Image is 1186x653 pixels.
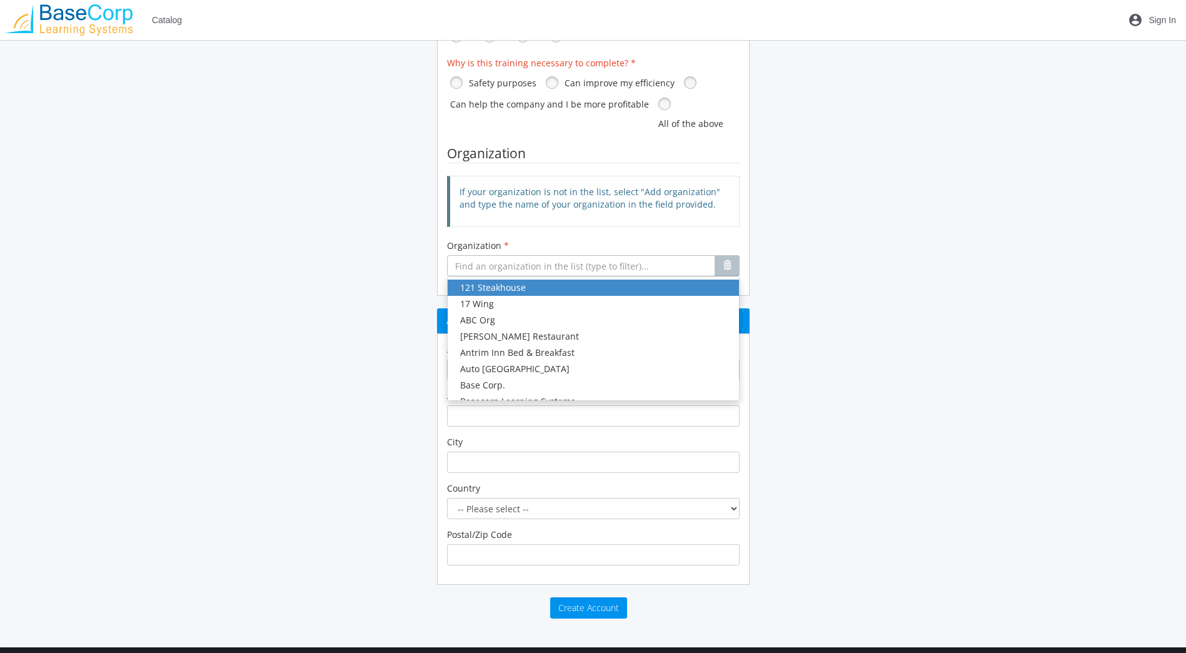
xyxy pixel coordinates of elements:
[447,482,480,495] label: Country
[447,529,512,541] label: Postal/Zip Code
[447,144,740,163] legend: Organization
[550,597,627,619] button: Create Account
[658,118,723,130] label: All of the above
[1128,13,1143,28] mat-icon: account_circle
[460,347,726,359] div: Antrim Inn Bed & Breakfast
[565,77,675,89] label: Can improve my efficiency
[447,240,509,252] label: Organization
[460,186,730,211] p: If your organization is not in the list, select "Add organization" and type the name of your orga...
[460,379,726,392] div: Base Corp.
[447,57,636,69] label: Why is this training necessary to complete?
[460,330,726,343] div: [PERSON_NAME] Restaurant
[447,436,463,448] label: City
[460,395,726,408] div: Basecorp Learning Systems
[460,363,726,375] div: Auto [GEOGRAPHIC_DATA]
[460,281,726,294] div: 121 Steakhouse
[152,9,182,31] span: Catalog
[1148,9,1176,31] span: Sign In
[460,298,726,310] div: 17 Wing
[469,77,536,89] label: Safety purposes
[446,315,533,326] span: Address Information
[450,98,649,111] label: Can help the company and I be more profitable
[460,314,726,326] div: ABC Org
[447,255,715,276] input: Select box
[558,602,619,614] span: Create Account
